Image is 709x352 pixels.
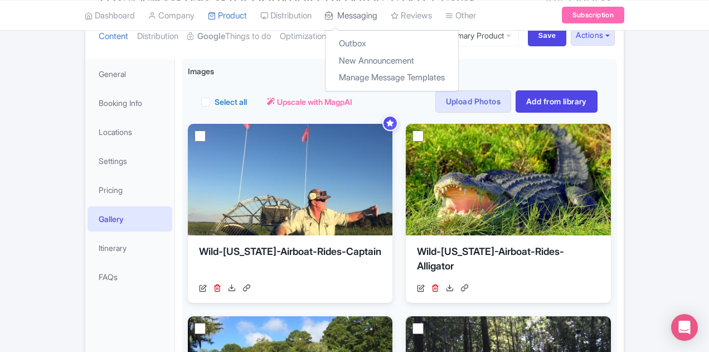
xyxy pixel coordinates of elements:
[88,206,172,232] a: Gallery
[277,96,352,108] span: Upscale with MagpAI
[187,19,271,54] a: GoogleThings to do
[417,244,599,278] div: Wild-[US_STATE]-Airboat-Rides-Alligator
[410,25,519,46] a: Version: Primary Product
[215,96,247,108] label: Select all
[137,19,178,54] a: Distribution
[267,96,352,108] a: Upscale with MagpAI
[280,19,326,54] a: Optimization
[188,65,214,77] span: Images
[88,264,172,290] a: FAQs
[88,61,172,86] a: General
[571,25,615,46] button: Actions
[326,52,458,69] a: New Announcement
[88,148,172,173] a: Settings
[88,235,172,261] a: Itinerary
[88,177,172,202] a: Pricing
[435,90,511,113] a: Upload Photos
[528,25,567,46] input: Save
[88,90,172,115] a: Booking Info
[326,35,458,52] a: Outbox
[326,69,458,86] a: Manage Message Templates
[99,19,128,54] a: Content
[562,7,624,23] a: Subscription
[199,244,381,278] div: Wild-[US_STATE]-Airboat-Rides-Captain
[671,314,698,341] div: Open Intercom Messenger
[516,90,598,113] a: Add from library
[88,119,172,144] a: Locations
[197,30,225,43] strong: Google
